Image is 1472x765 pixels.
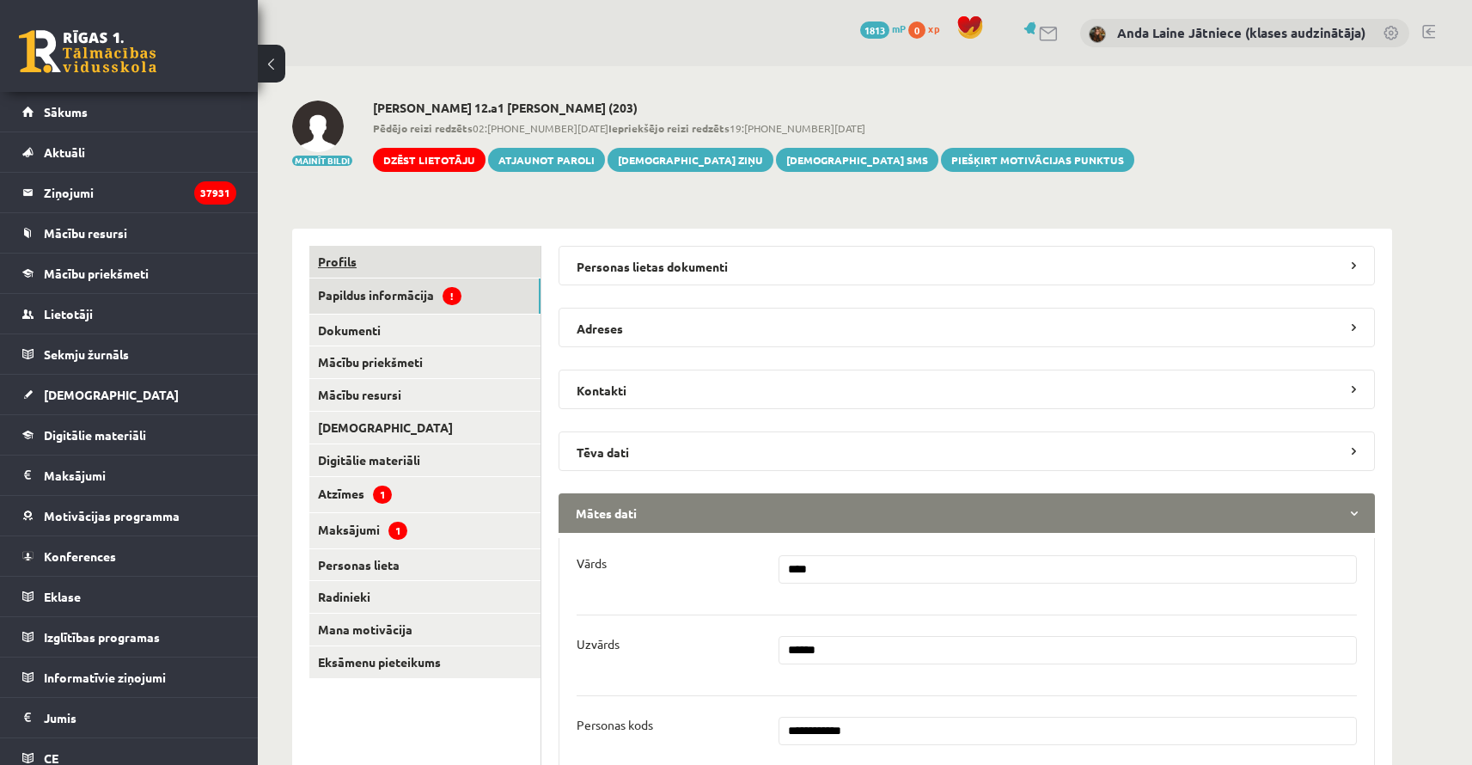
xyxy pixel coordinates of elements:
[309,278,541,314] a: Papildus informācija!
[908,21,948,35] a: 0 xp
[309,477,541,512] a: Atzīmes1
[577,636,620,652] p: Uzvārds
[309,444,541,476] a: Digitālie materiāli
[44,266,149,281] span: Mācību priekšmeti
[22,577,236,616] a: Eklase
[559,370,1375,409] legend: Kontakti
[44,173,236,212] legend: Ziņojumi
[860,21,889,39] span: 1813
[373,121,473,135] b: Pēdējo reizi redzēts
[928,21,939,35] span: xp
[22,415,236,455] a: Digitālie materiāli
[908,21,925,39] span: 0
[559,431,1375,471] legend: Tēva dati
[443,287,461,305] span: !
[309,346,541,378] a: Mācību priekšmeti
[373,486,392,504] span: 1
[309,646,541,678] a: Eksāmenu pieteikums
[309,412,541,444] a: [DEMOGRAPHIC_DATA]
[860,21,906,35] a: 1813 mP
[44,104,88,119] span: Sākums
[309,246,541,278] a: Profils
[608,121,730,135] b: Iepriekšējo reizi redzēts
[488,148,605,172] a: Atjaunot paroli
[22,132,236,172] a: Aktuāli
[22,334,236,374] a: Sekmju žurnāls
[44,306,93,321] span: Lietotāji
[22,658,236,697] a: Informatīvie ziņojumi
[22,617,236,657] a: Izglītības programas
[44,548,116,564] span: Konferences
[577,717,653,732] p: Personas kods
[44,670,166,685] span: Informatīvie ziņojumi
[44,225,127,241] span: Mācību resursi
[941,148,1134,172] a: Piešķirt motivācijas punktus
[1117,24,1365,41] a: Anda Laine Jātniece (klases audzinātāja)
[44,346,129,362] span: Sekmju žurnāls
[292,101,344,152] img: Viktors Namkajs Berezovskis
[309,581,541,613] a: Radinieki
[776,148,938,172] a: [DEMOGRAPHIC_DATA] SMS
[1089,26,1106,43] img: Anda Laine Jātniece (klases audzinātāja)
[309,379,541,411] a: Mācību resursi
[19,30,156,73] a: Rīgas 1. Tālmācības vidusskola
[892,21,906,35] span: mP
[22,213,236,253] a: Mācību resursi
[559,493,1375,533] legend: Mātes dati
[22,456,236,495] a: Maksājumi
[309,549,541,581] a: Personas lieta
[44,589,81,604] span: Eklase
[388,522,407,540] span: 1
[44,387,179,402] span: [DEMOGRAPHIC_DATA]
[44,427,146,443] span: Digitālie materiāli
[309,513,541,548] a: Maksājumi1
[22,173,236,212] a: Ziņojumi37931
[309,315,541,346] a: Dokumenti
[22,496,236,535] a: Motivācijas programma
[44,710,76,725] span: Jumis
[22,92,236,132] a: Sākums
[44,144,85,160] span: Aktuāli
[559,308,1375,347] legend: Adreses
[292,156,352,166] button: Mainīt bildi
[373,101,1134,115] h2: [PERSON_NAME] 12.a1 [PERSON_NAME] (203)
[373,148,486,172] a: Dzēst lietotāju
[373,120,1134,136] span: 02:[PHONE_NUMBER][DATE] 19:[PHONE_NUMBER][DATE]
[194,181,236,205] i: 37931
[22,375,236,414] a: [DEMOGRAPHIC_DATA]
[22,536,236,576] a: Konferences
[309,614,541,646] a: Mana motivācija
[22,698,236,737] a: Jumis
[608,148,773,172] a: [DEMOGRAPHIC_DATA] ziņu
[22,254,236,293] a: Mācību priekšmeti
[577,555,607,571] p: Vārds
[22,294,236,334] a: Lietotāji
[44,629,160,645] span: Izglītības programas
[559,246,1375,285] legend: Personas lietas dokumenti
[44,508,180,523] span: Motivācijas programma
[44,456,236,495] legend: Maksājumi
